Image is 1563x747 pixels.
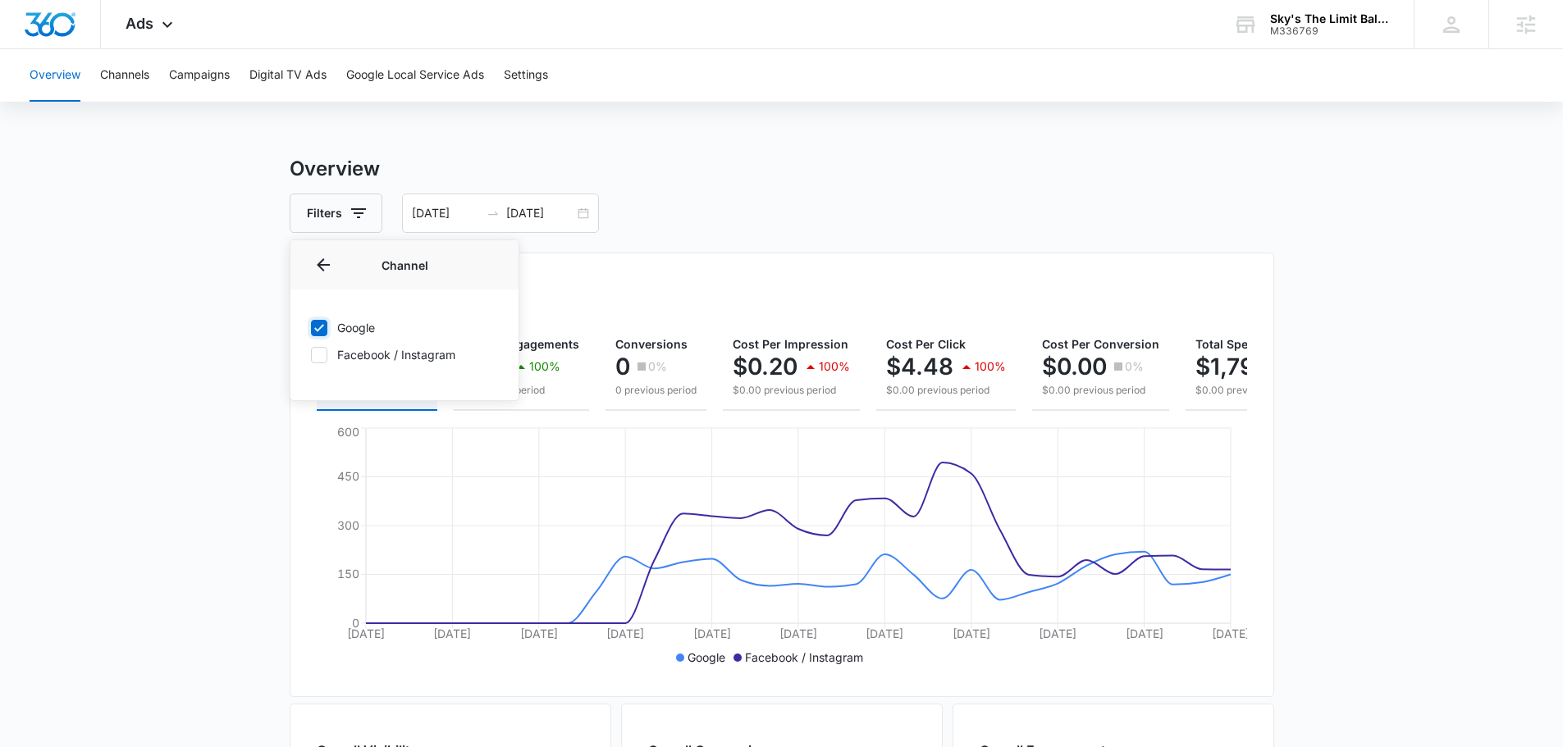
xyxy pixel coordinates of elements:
tspan: [DATE] [606,626,644,640]
p: 0 previous period [615,383,697,398]
tspan: [DATE] [952,626,989,640]
button: Digital TV Ads [249,49,327,102]
button: Settings [504,49,548,102]
p: Google [688,649,725,666]
tspan: 300 [337,518,359,532]
tspan: [DATE] [1039,626,1076,640]
div: account id [1270,25,1390,37]
span: Total Spend [1195,337,1263,351]
tspan: [DATE] [779,626,817,640]
span: Cost Per Conversion [1042,337,1159,351]
p: Facebook / Instagram [745,649,863,666]
input: Start date [412,204,480,222]
p: $0.20 [733,353,797,380]
p: Channel [310,257,499,274]
span: Cost Per Impression [733,337,848,351]
p: 100% [819,361,850,372]
p: $0.00 previous period [886,383,1006,398]
tspan: [DATE] [519,626,557,640]
span: to [487,207,500,220]
p: $0.00 [1042,353,1107,380]
label: Google [310,319,499,336]
tspan: [DATE] [433,626,471,640]
p: 0 previous period [464,383,579,398]
span: Cost Per Click [886,337,966,351]
button: Campaigns [169,49,230,102]
tspan: [DATE] [866,626,903,640]
tspan: 600 [337,425,359,439]
button: Back [310,252,336,278]
span: swap-right [487,207,500,220]
p: $0.00 previous period [1195,383,1357,398]
p: 0 [615,353,630,380]
tspan: 0 [352,616,359,630]
tspan: 150 [337,567,359,581]
p: $0.00 previous period [733,383,850,398]
button: Google Local Service Ads [346,49,484,102]
span: Clicks/Engagements [464,337,579,351]
p: 100% [529,361,560,372]
tspan: 450 [337,469,359,483]
button: Filters [290,194,382,233]
h3: Overview [290,154,1274,184]
p: 100% [975,361,1006,372]
tspan: [DATE] [1212,626,1250,640]
button: Channels [100,49,149,102]
input: End date [506,204,574,222]
tspan: [DATE] [692,626,730,640]
p: 0% [1125,361,1144,372]
p: $4.48 [886,353,953,380]
tspan: [DATE] [1125,626,1163,640]
p: $1,799.00 [1195,353,1305,380]
span: Conversions [615,337,688,351]
button: Overview [30,49,80,102]
div: account name [1270,12,1390,25]
p: $0.00 previous period [1042,383,1159,398]
label: Facebook / Instagram [310,346,499,363]
tspan: [DATE] [347,626,385,640]
p: 0% [648,361,667,372]
span: Ads [126,15,153,32]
